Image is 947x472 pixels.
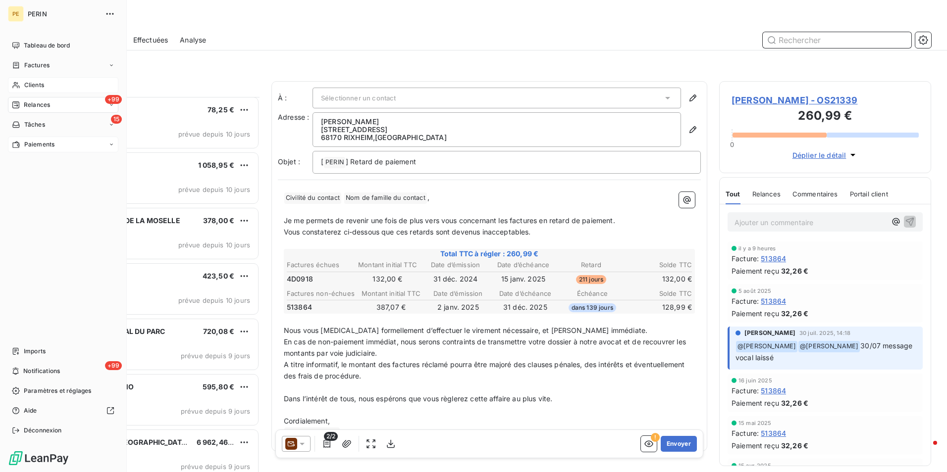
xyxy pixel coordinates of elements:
p: [STREET_ADDRESS] [321,126,673,134]
a: +99Relances [8,97,118,113]
span: Facture : [732,385,759,396]
span: 513864 [761,428,786,438]
span: Total TTC à régler : 260,99 € [285,249,693,259]
span: 30/07 message vocal laissé [736,341,914,362]
span: 15 mai 2025 [738,420,772,426]
th: Date d’émission [422,260,489,270]
span: Dans l’intérêt de tous, nous espérons que vous règlerez cette affaire au plus vite. [284,394,552,403]
span: Objet : [278,157,300,166]
span: 15 [111,115,122,124]
span: 2/2 [324,432,338,441]
a: Paramètres et réglages [8,383,118,399]
span: Analyse [180,35,206,45]
span: 513864 [761,296,786,306]
a: Paiements [8,137,118,152]
span: [PERSON_NAME] - OS21339 [732,94,919,107]
span: prévue depuis 10 jours [178,130,250,138]
span: Civilité du contact [284,192,341,204]
span: PERIN [28,10,99,18]
span: +99 [105,361,122,370]
span: +99 [105,95,122,104]
span: 6 962,46 € [197,438,235,446]
span: ] Retard de paiement [346,157,416,166]
span: Cordialement, [284,417,330,425]
span: Sélectionner un contact [321,94,396,102]
div: grid [48,97,260,472]
span: prévue depuis 9 jours [181,463,250,471]
td: 31 déc. 2024 [422,274,489,284]
span: @ [PERSON_NAME] [736,341,797,352]
div: PE [8,6,24,22]
span: 1 058,95 € [198,161,235,169]
a: Imports [8,343,118,359]
img: Logo LeanPay [8,450,69,466]
label: À : [278,93,313,103]
span: 423,50 € [203,272,234,280]
span: Relances [752,190,781,198]
span: Tâches [24,120,45,129]
span: [PERSON_NAME] [744,329,795,337]
span: 513864 [761,253,786,264]
td: 387,07 € [358,302,424,313]
span: DECATHLON [GEOGRAPHIC_DATA] [70,438,189,446]
td: 513864 [286,302,357,313]
td: 31 déc. 2025 [492,302,558,313]
a: 15Tâches [8,117,118,133]
span: @ [PERSON_NAME] [798,341,860,352]
span: Facture : [732,428,759,438]
th: Montant initial TTC [354,260,421,270]
span: Déplier le détail [792,150,846,160]
span: prévue depuis 10 jours [178,241,250,249]
span: Paiements [24,140,54,149]
span: Notifications [23,367,60,376]
span: Paiement reçu [732,266,779,276]
span: Déconnexion [24,426,62,435]
span: Paiement reçu [732,440,779,451]
span: prévue depuis 9 jours [181,407,250,415]
span: 211 jours [576,275,606,284]
span: Aide [24,406,37,415]
button: Déplier le détail [789,149,861,161]
span: A titre informatif, le montant des factures réclamé pourra être majoré des clauses pénales, des i... [284,360,686,380]
span: 16 juin 2025 [738,378,772,383]
span: Portail client [850,190,888,198]
td: 2 janv. 2025 [425,302,491,313]
span: 78,25 € [208,105,234,114]
span: Factures [24,61,50,70]
span: En cas de non-paiement immédiat, nous serons contraints de transmettre votre dossier à notre avoc... [284,337,688,357]
span: il y a 9 heures [738,245,776,251]
span: Commentaires [792,190,838,198]
th: Date d’émission [425,288,491,299]
h3: 260,99 € [732,107,919,127]
span: Nom de famille du contact [344,192,427,204]
span: 30 juil. 2025, 14:18 [799,330,850,336]
span: 4D0918 [287,274,313,284]
th: Solde TTC [626,260,692,270]
span: Effectuées [133,35,168,45]
span: Relances [24,100,50,109]
th: Date d’échéance [490,260,557,270]
span: 32,26 € [781,398,808,408]
th: Retard [558,260,625,270]
span: 32,26 € [781,440,808,451]
span: Facture : [732,253,759,264]
span: 0 [730,141,734,148]
span: Adresse : [278,113,309,121]
span: Paiement reçu [732,308,779,319]
span: prévue depuis 10 jours [178,296,250,304]
span: Imports [24,347,46,356]
span: Vous constaterez ci-dessous que ces retards sont devenus inacceptables. [284,228,531,236]
span: Tout [726,190,740,198]
a: Tableau de bord [8,38,118,53]
th: Date d’échéance [492,288,558,299]
span: Paiement reçu [732,398,779,408]
span: 15 avr. 2025 [738,463,771,469]
a: Clients [8,77,118,93]
span: , [427,193,429,201]
span: 595,80 € [203,382,234,391]
th: Factures échues [286,260,353,270]
a: Aide [8,403,118,419]
th: Montant initial TTC [358,288,424,299]
span: 5 août 2025 [738,288,772,294]
span: Je me permets de revenir une fois de plus vers vous concernant les factures en retard de paiement. [284,216,615,225]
